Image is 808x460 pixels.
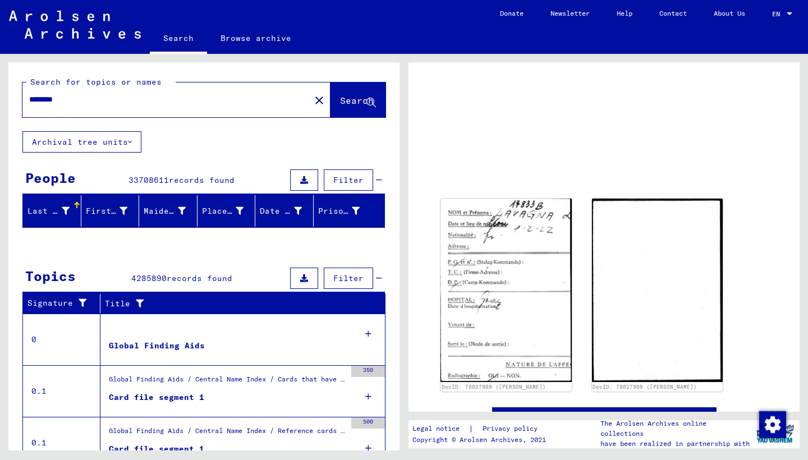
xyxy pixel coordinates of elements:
div: 350 [351,366,385,377]
div: Title [105,295,374,312]
mat-header-cell: Last Name [23,195,81,227]
div: People [25,168,76,188]
span: records found [169,175,235,185]
div: Maiden Name [144,205,186,217]
mat-label: Search for topics or names [30,77,162,87]
a: Search [150,25,207,54]
mat-header-cell: Prisoner # [314,195,385,227]
img: yv_logo.png [754,420,796,448]
div: | [412,423,551,435]
button: Filter [324,268,373,289]
span: 33708611 [128,175,169,185]
span: Filter [333,175,364,185]
div: Global Finding Aids [109,340,205,352]
div: Date of Birth [260,202,316,220]
div: Signature [27,297,91,309]
mat-header-cell: Date of Birth [255,195,314,227]
img: Change consent [759,411,786,438]
div: Card file segment 1 [109,443,204,455]
button: Search [330,82,385,117]
div: Prisoner # [318,202,374,220]
div: Place of Birth [202,202,258,220]
a: Browse archive [207,25,305,52]
mat-header-cell: Maiden Name [139,195,198,227]
a: DocID: 78027909 ([PERSON_NAME]) [442,384,546,390]
td: 0.1 [23,365,100,417]
a: DocID: 78027909 ([PERSON_NAME]) [593,384,697,390]
div: First Name [86,202,142,220]
div: 500 [351,417,385,429]
div: Last Name [27,202,84,220]
div: Maiden Name [144,202,200,220]
div: Signature [27,295,103,312]
mat-icon: close [313,94,326,107]
div: Date of Birth [260,205,302,217]
div: Place of Birth [202,205,244,217]
div: Title [105,298,363,310]
p: The Arolsen Archives online collections [600,418,751,439]
span: EN [772,10,784,18]
span: 4285890 [131,273,167,283]
button: Clear [308,89,330,111]
button: Archival tree units [22,131,141,153]
img: 001.jpg [440,199,572,382]
div: Global Finding Aids / Central Name Index / Cards that have been scanned during first sequential m... [109,374,346,390]
mat-header-cell: First Name [81,195,140,227]
div: First Name [86,205,128,217]
span: records found [167,273,232,283]
div: Prisoner # [318,205,360,217]
img: 002.jpg [592,199,723,382]
p: have been realized in partnership with [600,439,751,449]
td: 0 [23,314,100,365]
div: Card file segment 1 [109,392,204,403]
div: Global Finding Aids / Central Name Index / Reference cards and originals, which have been discove... [109,426,346,441]
a: Legal notice [412,423,469,435]
mat-header-cell: Place of Birth [198,195,256,227]
p: Copyright © Arolsen Archives, 2021 [412,435,551,445]
a: See comments created before [DATE] [518,411,690,423]
img: Arolsen_neg.svg [9,11,141,39]
button: Filter [324,169,373,191]
div: Last Name [27,205,70,217]
span: Search [340,95,374,106]
span: Filter [333,273,364,283]
a: Privacy policy [474,423,551,435]
div: Topics [25,266,76,286]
